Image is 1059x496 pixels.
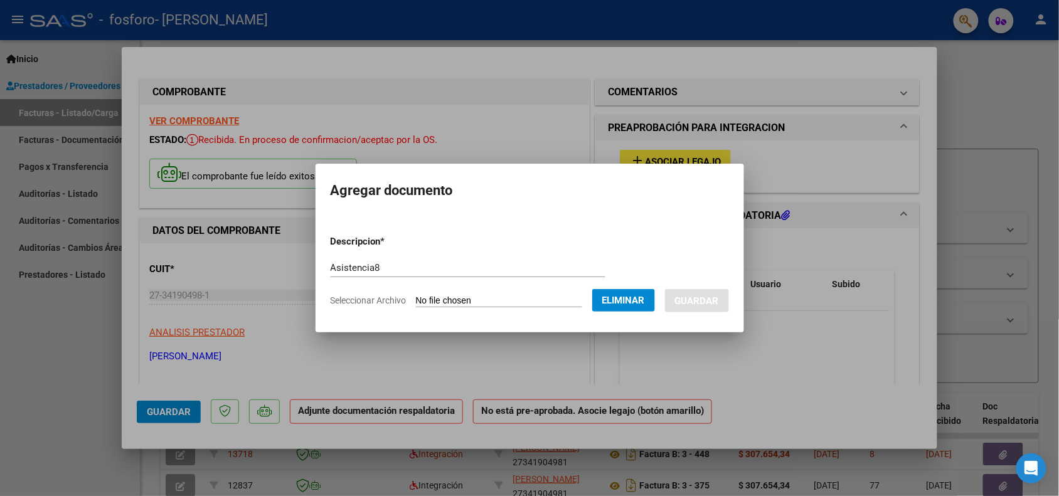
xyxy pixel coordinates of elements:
[592,289,655,312] button: Eliminar
[331,295,407,305] span: Seleccionar Archivo
[331,179,729,203] h2: Agregar documento
[602,295,645,306] span: Eliminar
[665,289,729,312] button: Guardar
[1016,453,1046,483] div: Open Intercom Messenger
[331,235,450,249] p: Descripcion
[675,295,719,307] span: Guardar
